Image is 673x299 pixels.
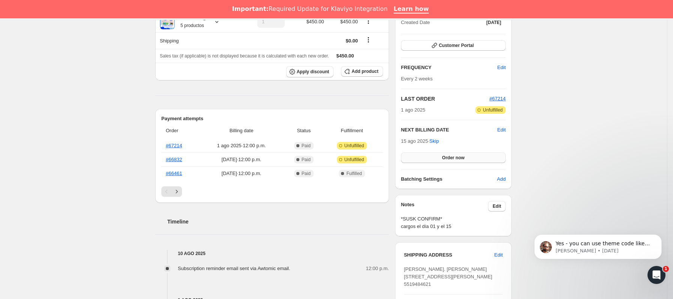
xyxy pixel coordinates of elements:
h6: Batching Settings [401,175,497,183]
span: Add product [352,68,378,74]
button: Product actions [362,17,374,25]
span: $450.00 [336,53,354,59]
h2: FREQUENCY [401,64,497,71]
h2: NEXT BILLING DATE [401,126,497,134]
span: 15 ago 2025 · [401,138,439,144]
span: Fulfilled [346,171,362,177]
button: Apply discount [286,66,334,77]
nav: Paginación [161,186,383,197]
button: Edit [488,201,506,211]
span: 1 [663,266,669,272]
span: [DATE] · 12:00 p.m. [201,170,282,177]
span: Paid [302,143,311,149]
span: $0.00 [346,38,358,44]
span: Unfulfilled [344,157,364,163]
button: Edit [490,249,507,261]
h3: SHIPPING ADDRESS [404,251,494,259]
button: [DATE] [482,17,506,28]
span: Status [287,127,321,134]
span: Created Date [401,19,430,26]
h3: Notes [401,201,488,211]
button: #67214 [490,95,506,103]
span: 1 ago 2025 · 12:00 p.m. [201,142,282,149]
span: Edit [493,203,501,209]
th: Order [161,122,198,139]
iframe: Intercom live chat [647,266,665,284]
button: Add [493,173,510,185]
button: Edit [497,126,506,134]
a: #67214 [490,96,506,101]
span: Fulfillment [325,127,378,134]
span: Skip [430,137,439,145]
div: Required Update for Klaviyo Integration [232,5,388,13]
span: Add [497,175,506,183]
button: Siguiente [171,186,182,197]
span: Every 2 weeks [401,76,433,82]
h4: 10 ago 2025 [155,250,389,257]
span: Customer Portal [439,42,474,48]
button: Edit [493,62,510,74]
span: *SUSK CONFIRM* cargos el día 01 y el 15 [401,215,506,230]
h2: Payment attempts [161,115,383,122]
b: Important: [232,5,269,12]
span: Subscription reminder email sent via Awtomic email. [178,266,290,271]
span: Billing date [201,127,282,134]
h2: Timeline [167,218,389,225]
button: Add product [341,66,383,77]
th: Shipping [155,32,238,49]
span: [DATE] · 12:00 p.m. [201,156,282,163]
a: #66832 [166,157,182,162]
button: Order now [401,153,506,163]
span: Unfulfilled [344,143,364,149]
a: #67214 [166,143,182,148]
a: #66461 [166,171,182,176]
span: [DATE] [486,20,501,26]
a: Learn how [394,5,429,14]
h2: LAST ORDER [401,95,490,103]
span: [PERSON_NAME]. [PERSON_NAME][STREET_ADDRESS][PERSON_NAME] 5519484621 [404,266,493,287]
span: Paid [302,171,311,177]
small: 5 productos [180,23,204,28]
button: Skip [425,135,443,147]
span: Paid [302,157,311,163]
span: 12:00 p.m. [366,265,389,272]
span: Edit [497,64,506,71]
span: Order now [442,155,464,161]
span: $450.00 [306,19,324,24]
div: Plan Aliad@ [175,14,207,29]
button: Shipping actions [362,36,374,44]
span: 1 ago 2025 [401,106,425,114]
span: Sales tax (if applicable) is not displayed because it is calculated with each new order. [160,53,329,59]
span: Edit [494,251,503,259]
iframe: Intercom notifications message [523,219,673,279]
span: Apply discount [297,69,329,75]
button: Customer Portal [401,40,506,51]
span: Unfulfilled [483,107,503,113]
span: $450.00 [340,19,358,24]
